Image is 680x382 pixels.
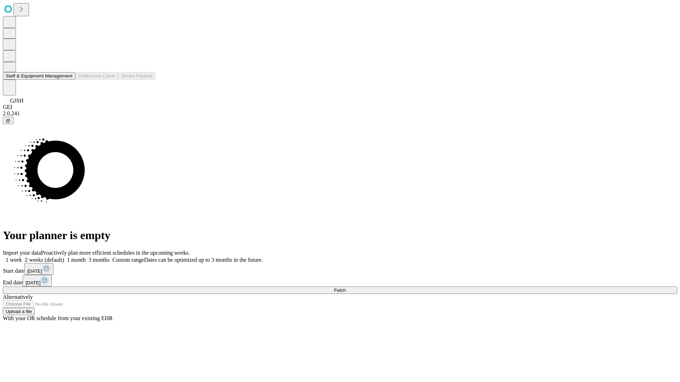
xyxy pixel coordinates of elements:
div: Start date [3,263,677,275]
span: @ [6,118,11,123]
span: 1 month [67,257,86,263]
button: Upload a file [3,308,35,315]
div: GEI [3,104,677,110]
span: [DATE] [27,268,42,274]
span: [DATE] [25,280,40,285]
button: Tenant Params [118,72,155,80]
span: Import your data [3,250,41,256]
button: Preference Cards [75,72,118,80]
span: Fetch [334,288,346,293]
button: [DATE] [24,263,53,275]
div: End date [3,275,677,286]
button: Fetch [3,286,677,294]
span: Dates can be optimized up to 3 months in the future. [144,257,263,263]
h1: Your planner is empty [3,229,677,242]
span: 3 months [89,257,109,263]
span: With your OR schedule from your existing EHR [3,315,113,321]
span: GJSH [10,98,23,104]
span: Proactively plan more efficient schedules in the upcoming weeks. [41,250,190,256]
span: 1 week [6,257,22,263]
span: Custom range [112,257,144,263]
button: Staff & Equipment Management [3,72,75,80]
button: [DATE] [23,275,52,286]
div: 2.0.241 [3,110,677,117]
span: 2 weeks (default) [25,257,64,263]
span: Alternatively [3,294,33,300]
button: @ [3,117,13,124]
